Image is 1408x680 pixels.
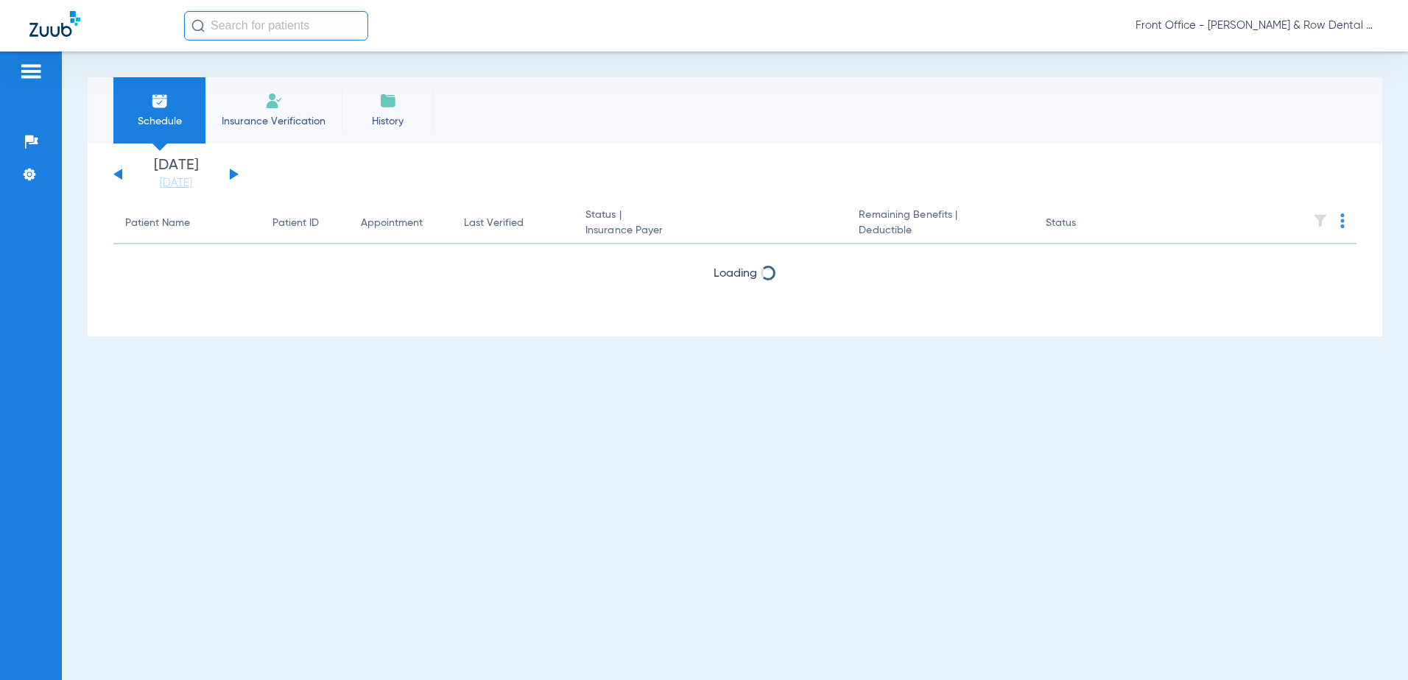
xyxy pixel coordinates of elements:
[272,216,319,231] div: Patient ID
[1313,213,1328,228] img: filter.svg
[19,63,43,80] img: hamburger-icon
[272,216,337,231] div: Patient ID
[132,176,220,191] a: [DATE]
[353,114,423,129] span: History
[124,114,194,129] span: Schedule
[29,11,80,37] img: Zuub Logo
[361,216,440,231] div: Appointment
[714,268,757,280] span: Loading
[859,223,1021,238] span: Deductible
[217,114,331,129] span: Insurance Verification
[125,216,249,231] div: Patient Name
[361,216,423,231] div: Appointment
[464,216,562,231] div: Last Verified
[464,216,524,231] div: Last Verified
[184,11,368,40] input: Search for patients
[1340,213,1345,228] img: group-dot-blue.svg
[1034,203,1133,244] th: Status
[132,158,220,191] li: [DATE]
[125,216,190,231] div: Patient Name
[1136,18,1379,33] span: Front Office - [PERSON_NAME] & Row Dental Group
[191,19,205,32] img: Search Icon
[265,92,283,110] img: Manual Insurance Verification
[585,223,835,238] span: Insurance Payer
[847,203,1033,244] th: Remaining Benefits |
[574,203,847,244] th: Status |
[151,92,169,110] img: Schedule
[379,92,397,110] img: History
